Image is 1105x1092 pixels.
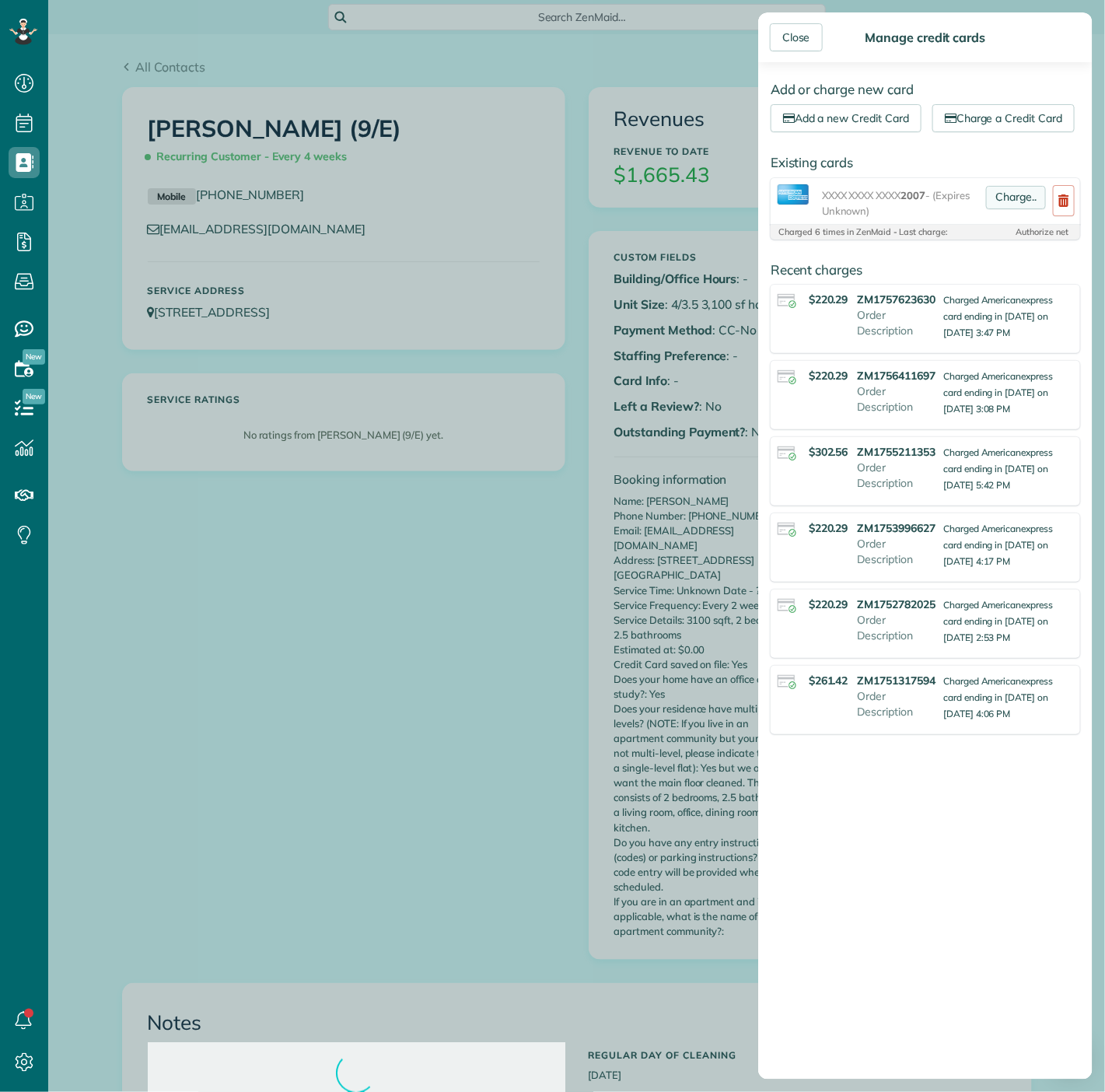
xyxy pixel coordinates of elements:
[771,104,921,132] a: Add a new Credit Card
[822,187,980,219] span: XXXX XXXX XXXX - (Expires Unknown)
[778,228,978,236] div: Charged 6 times in ZenMaid - Last charge:
[809,674,848,688] strong: $261.42
[809,292,848,306] strong: $220.29
[943,370,1053,415] small: Charged Americanexpress card ending in [DATE] on [DATE] 3:08 PM
[860,30,990,45] div: Manage credit cards
[943,446,1053,491] small: Charged Americanexpress card ending in [DATE] on [DATE] 5:42 PM
[771,156,1080,170] h4: Existing cards
[858,368,936,383] strong: ZM1756411697
[858,444,936,460] strong: ZM1755211353
[932,104,1075,132] a: Charge a Credit Card
[943,675,1053,719] small: Charged Americanexpress card ending in [DATE] on [DATE] 4:06 PM
[986,186,1046,209] a: Charge..
[858,612,936,643] p: Order Description
[858,688,936,719] p: Order Description
[900,189,925,201] span: 2007
[23,389,45,404] span: New
[778,294,796,307] img: icon_credit_card_success-27c2c4fc500a7f1a58a13ef14842cb958d03041fefb464fd2e53c949a5770e83.png
[858,307,936,338] p: Order Description
[858,460,936,491] p: Order Description
[809,597,848,611] strong: $220.29
[771,263,1080,277] h4: Recent charges
[943,523,1053,567] small: Charged Americanexpress card ending in [DATE] on [DATE] 4:17 PM
[943,599,1053,643] small: Charged Americanexpress card ending in [DATE] on [DATE] 2:53 PM
[778,599,796,612] img: icon_credit_card_success-27c2c4fc500a7f1a58a13ef14842cb958d03041fefb464fd2e53c949a5770e83.png
[858,673,936,688] strong: ZM1751317594
[778,446,796,460] img: icon_credit_card_success-27c2c4fc500a7f1a58a13ef14842cb958d03041fefb464fd2e53c949a5770e83.png
[770,23,823,51] div: Close
[23,349,45,365] span: New
[778,370,796,383] img: icon_credit_card_success-27c2c4fc500a7f1a58a13ef14842cb958d03041fefb464fd2e53c949a5770e83.png
[809,521,848,535] strong: $220.29
[943,294,1053,338] small: Charged Americanexpress card ending in [DATE] on [DATE] 3:47 PM
[858,597,936,612] strong: ZM1752782025
[809,445,848,459] strong: $302.56
[778,675,796,688] img: icon_credit_card_success-27c2c4fc500a7f1a58a13ef14842cb958d03041fefb464fd2e53c949a5770e83.png
[858,292,936,307] strong: ZM1757623630
[981,228,1068,236] div: Authorize net
[858,383,936,415] p: Order Description
[778,523,796,536] img: icon_credit_card_success-27c2c4fc500a7f1a58a13ef14842cb958d03041fefb464fd2e53c949a5770e83.png
[771,82,1080,96] h4: Add or charge new card
[809,369,848,383] strong: $220.29
[858,520,936,536] strong: ZM1753996627
[858,536,936,567] p: Order Description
